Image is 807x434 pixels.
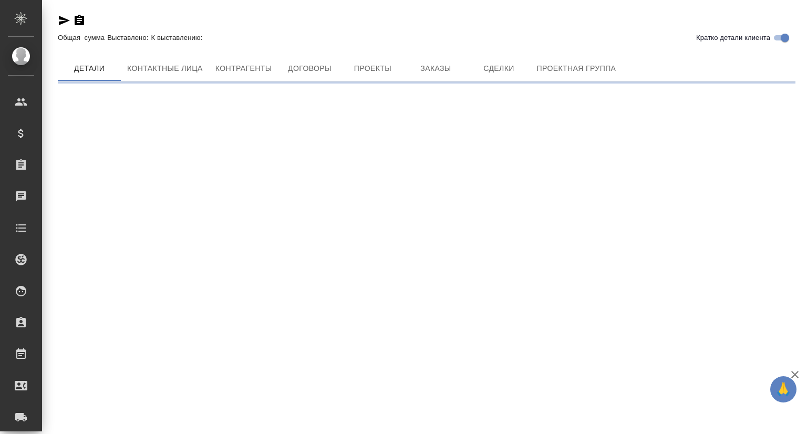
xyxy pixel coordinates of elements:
button: 🙏 [770,376,796,402]
span: Контактные лица [127,62,203,75]
span: Договоры [284,62,335,75]
span: Детали [64,62,115,75]
span: Кратко детали клиента [696,33,770,43]
span: Проекты [347,62,398,75]
button: Скопировать ссылку для ЯМессенджера [58,14,70,27]
span: Заказы [410,62,461,75]
p: Выставлено: [107,34,151,42]
span: Контрагенты [215,62,272,75]
span: 🙏 [774,378,792,400]
span: Проектная группа [536,62,616,75]
span: Сделки [473,62,524,75]
button: Скопировать ссылку [73,14,86,27]
p: К выставлению: [151,34,205,42]
p: Общая сумма [58,34,107,42]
